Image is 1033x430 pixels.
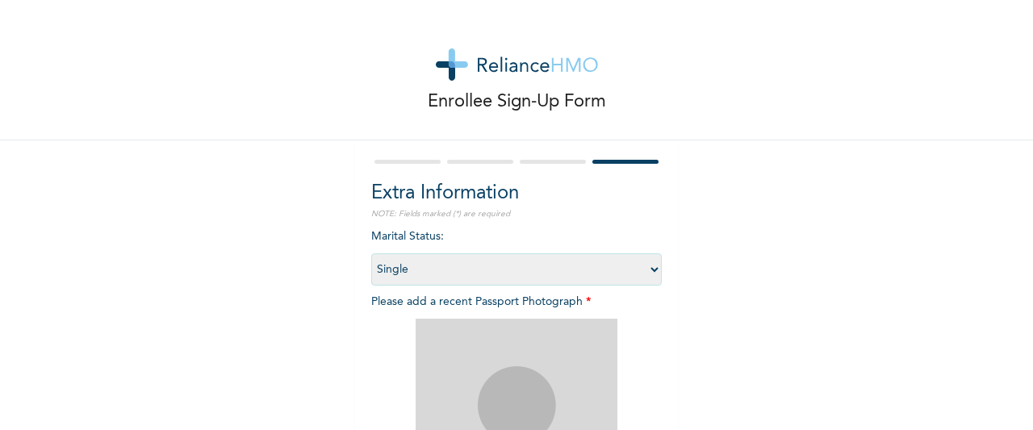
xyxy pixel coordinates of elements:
[436,48,598,81] img: logo
[371,231,662,275] span: Marital Status :
[371,208,662,220] p: NOTE: Fields marked (*) are required
[428,89,606,115] p: Enrollee Sign-Up Form
[371,179,662,208] h2: Extra Information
